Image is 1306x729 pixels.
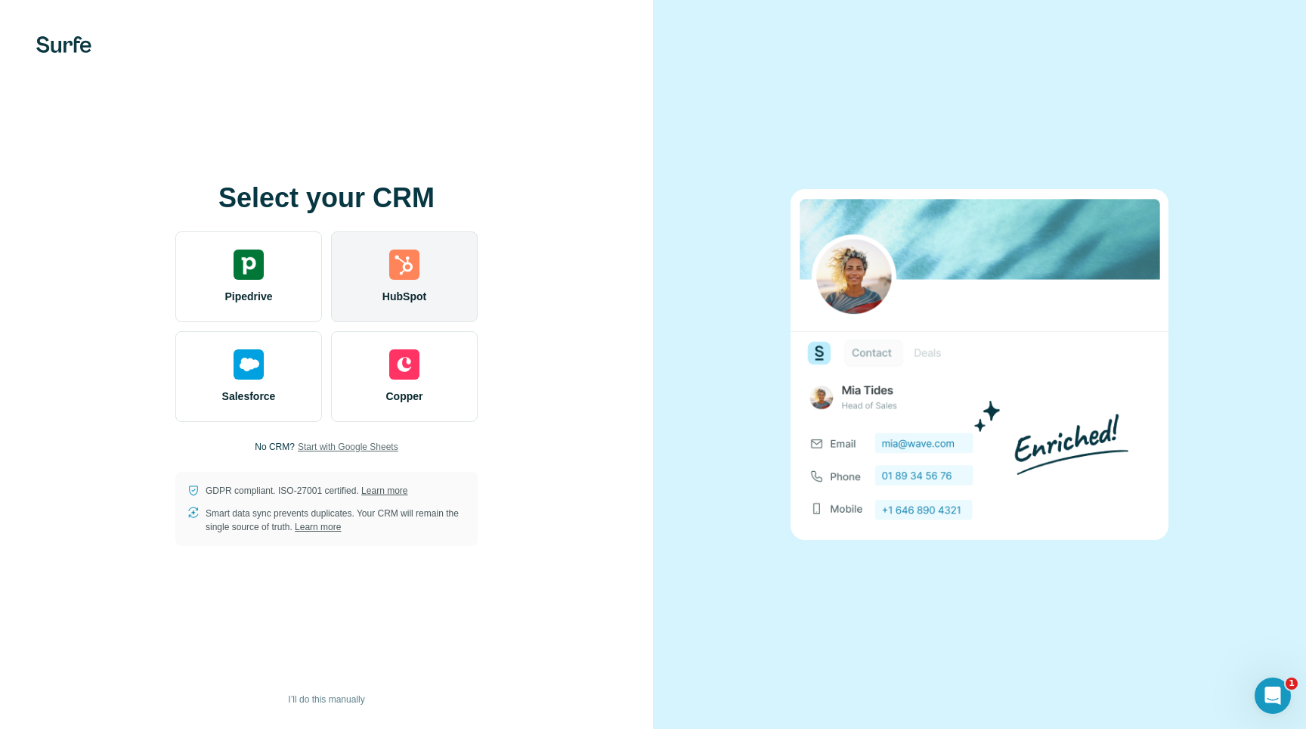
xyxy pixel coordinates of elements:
[234,250,264,280] img: pipedrive's logo
[389,250,419,280] img: hubspot's logo
[295,522,341,532] a: Learn more
[234,349,264,380] img: salesforce's logo
[1255,678,1291,714] iframe: Intercom live chat
[36,36,91,53] img: Surfe's logo
[298,440,398,454] button: Start with Google Sheets
[1286,678,1298,690] span: 1
[175,183,478,213] h1: Select your CRM
[277,688,375,711] button: I’ll do this manually
[288,693,364,706] span: I’ll do this manually
[206,507,466,534] p: Smart data sync prevents duplicates. Your CRM will remain the single source of truth.
[361,485,407,496] a: Learn more
[386,389,423,404] span: Copper
[206,484,407,498] p: GDPR compliant. ISO-27001 certified.
[222,389,276,404] span: Salesforce
[255,440,295,454] p: No CRM?
[791,189,1168,539] img: none image
[224,289,272,304] span: Pipedrive
[382,289,426,304] span: HubSpot
[389,349,419,380] img: copper's logo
